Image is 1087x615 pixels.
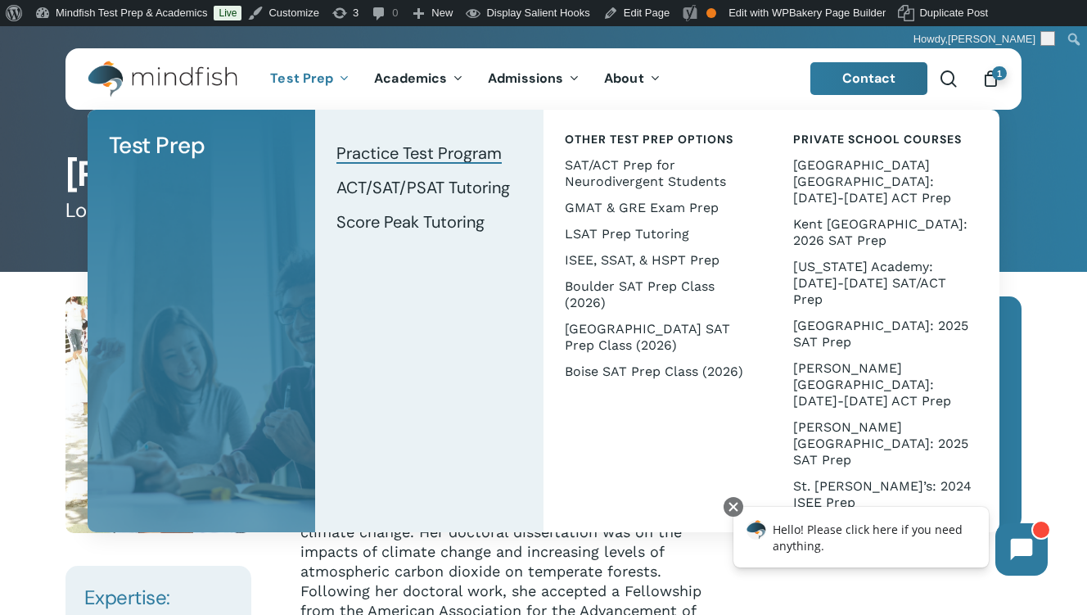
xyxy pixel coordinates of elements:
[793,360,951,409] span: [PERSON_NAME][GEOGRAPHIC_DATA]: [DATE]-[DATE] ACT Prep
[788,211,984,254] a: Kent [GEOGRAPHIC_DATA]: 2026 SAT Prep
[109,130,205,161] span: Test Prep
[788,254,984,313] a: [US_STATE] Academy: [DATE]-[DATE] SAT/ACT Prep
[788,313,984,355] a: [GEOGRAPHIC_DATA]: 2025 SAT Prep
[788,414,984,473] a: [PERSON_NAME][GEOGRAPHIC_DATA]: 2025 SAT Prep
[788,473,984,516] a: St. [PERSON_NAME]’s: 2024 ISEE Prep
[565,200,719,215] span: GMAT & GRE Exam Prep
[788,355,984,414] a: [PERSON_NAME][GEOGRAPHIC_DATA]: [DATE]-[DATE] ACT Prep
[332,136,527,170] a: Practice Test Program
[65,48,1022,110] header: Main Menu
[332,205,527,239] a: Score Peak Tutoring
[788,152,984,211] a: [GEOGRAPHIC_DATA] [GEOGRAPHIC_DATA]: [DATE]-[DATE] ACT Prep
[214,6,241,20] a: Live
[84,585,170,610] span: Expertise:
[793,216,967,248] span: Kent [GEOGRAPHIC_DATA]: 2026 SAT Prep
[488,70,563,87] span: Admissions
[565,278,715,310] span: Boulder SAT Prep Class (2026)
[270,70,333,87] span: Test Prep
[908,26,1062,52] a: Howdy,
[476,72,592,86] a: Admissions
[793,318,968,350] span: [GEOGRAPHIC_DATA]: 2025 SAT Prep
[560,274,755,316] a: Boulder SAT Prep Class (2026)
[65,296,251,533] img: susan
[793,132,962,147] span: Private School Courses
[565,226,689,242] span: LSAT Prep Tutoring
[565,157,726,189] span: SAT/ACT Prep for Neurodivergent Students
[560,316,755,359] a: [GEOGRAPHIC_DATA] SAT Prep Class (2026)
[560,247,755,274] a: ISEE, SSAT, & HSPT Prep
[65,156,1022,192] h1: [PERSON_NAME]
[716,494,1064,592] iframe: Chatbot
[336,142,502,164] span: Practice Test Program
[592,72,673,86] a: About
[706,8,716,18] div: OK
[793,157,951,206] span: [GEOGRAPHIC_DATA] [GEOGRAPHIC_DATA]: [DATE]-[DATE] ACT Prep
[948,33,1035,45] span: [PERSON_NAME]
[565,321,730,353] span: [GEOGRAPHIC_DATA] SAT Prep Class (2026)
[258,48,672,110] nav: Main Menu
[258,72,362,86] a: Test Prep
[842,70,896,87] span: Contact
[992,66,1007,80] span: 1
[374,70,447,87] span: Academics
[565,132,733,147] span: Other Test Prep Options
[560,359,755,385] a: Boise SAT Prep Class (2026)
[810,62,928,95] a: Contact
[565,364,743,379] span: Boise SAT Prep Class (2026)
[788,126,984,152] a: Private School Courses
[793,419,968,468] span: [PERSON_NAME][GEOGRAPHIC_DATA]: 2025 SAT Prep
[560,221,755,247] a: LSAT Prep Tutoring
[336,177,510,198] span: ACT/SAT/PSAT Tutoring
[560,195,755,221] a: GMAT & GRE Exam Prep
[336,211,485,233] span: Score Peak Tutoring
[981,70,999,88] a: Cart
[560,152,755,195] a: SAT/ACT Prep for Neurodivergent Students
[793,478,972,510] span: St. [PERSON_NAME]’s: 2024 ISEE Prep
[604,70,644,87] span: About
[65,198,623,224] span: Location: [GEOGRAPHIC_DATA], [GEOGRAPHIC_DATA], Online
[560,126,755,152] a: Other Test Prep Options
[565,252,719,268] span: ISEE, SSAT, & HSPT Prep
[793,259,946,307] span: [US_STATE] Academy: [DATE]-[DATE] SAT/ACT Prep
[332,170,527,205] a: ACT/SAT/PSAT Tutoring
[104,126,300,165] a: Test Prep
[362,72,476,86] a: Academics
